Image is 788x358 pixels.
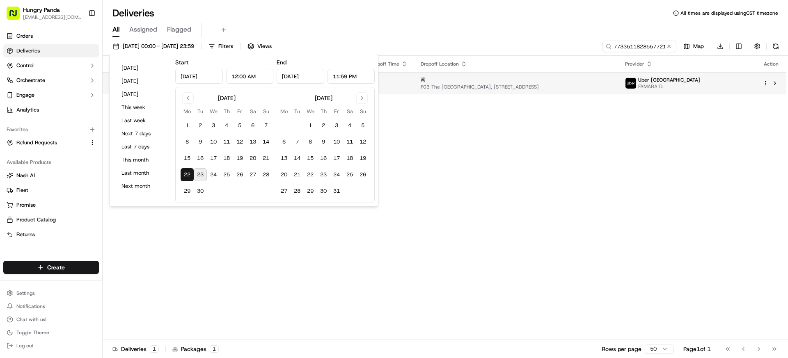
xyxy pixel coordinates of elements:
[207,119,220,132] button: 3
[330,135,343,148] button: 10
[3,213,99,226] button: Product Catalog
[8,107,55,113] div: Past conversations
[16,32,33,40] span: Orders
[37,78,135,87] div: Start new chat
[356,107,369,116] th: Sunday
[3,314,99,325] button: Chat with us!
[3,44,99,57] a: Deliveries
[16,329,49,336] span: Toggle Theme
[47,263,65,271] span: Create
[7,139,86,146] a: Refund Requests
[16,106,39,114] span: Analytics
[233,119,246,132] button: 5
[118,89,167,100] button: [DATE]
[330,168,343,181] button: 24
[123,43,194,50] span: [DATE] 00:00 - [DATE] 23:59
[330,185,343,198] button: 31
[328,69,375,84] input: Time
[16,150,23,156] img: 1736555255976-a54dd68f-1ca7-489b-9aae-adbdc363a1c4
[112,345,159,353] div: Deliveries
[181,152,194,165] button: 15
[315,94,332,102] div: [DATE]
[7,216,96,223] a: Product Catalog
[7,231,96,238] a: Returns
[304,185,317,198] button: 29
[602,345,641,353] p: Rows per page
[181,119,194,132] button: 1
[259,152,273,165] button: 21
[16,342,33,349] span: Log out
[350,84,408,90] span: [DATE]
[181,168,194,181] button: 22
[277,69,324,84] input: Date
[8,8,25,25] img: Nash
[66,180,135,195] a: 💻API Documentation
[23,14,82,21] button: [EMAIL_ADDRESS][DOMAIN_NAME]
[763,61,780,67] div: Action
[3,301,99,312] button: Notifications
[277,152,291,165] button: 13
[330,152,343,165] button: 17
[3,327,99,338] button: Toggle Theme
[3,261,99,274] button: Create
[356,135,369,148] button: 12
[127,105,149,115] button: See all
[118,180,167,192] button: Next month
[16,47,40,55] span: Deliveries
[277,59,286,66] label: End
[259,135,273,148] button: 14
[259,119,273,132] button: 7
[16,91,34,99] span: Engage
[207,168,220,181] button: 24
[16,303,45,310] span: Notifications
[304,168,317,181] button: 22
[218,94,236,102] div: [DATE]
[194,135,207,148] button: 9
[3,136,99,149] button: Refund Requests
[421,84,612,90] span: F03 The [GEOGRAPHIC_DATA], [STREET_ADDRESS]
[259,168,273,181] button: 28
[218,43,233,50] span: Filters
[343,152,356,165] button: 18
[112,25,119,34] span: All
[233,107,246,116] th: Friday
[118,62,167,74] button: [DATE]
[8,184,15,191] div: 📗
[118,115,167,126] button: Last week
[291,152,304,165] button: 14
[330,119,343,132] button: 3
[343,119,356,132] button: 4
[356,119,369,132] button: 5
[330,107,343,116] th: Friday
[3,123,99,136] div: Favorites
[770,41,781,52] button: Refresh
[277,135,291,148] button: 6
[194,107,207,116] th: Tuesday
[118,128,167,139] button: Next 7 days
[3,169,99,182] button: Nash AI
[246,152,259,165] button: 20
[175,59,188,66] label: Start
[210,345,219,353] div: 1
[181,107,194,116] th: Monday
[118,75,167,87] button: [DATE]
[23,6,60,14] span: Hungry Panda
[277,185,291,198] button: 27
[194,185,207,198] button: 30
[343,168,356,181] button: 25
[181,185,194,198] button: 29
[680,41,708,52] button: Map
[3,287,99,299] button: Settings
[194,152,207,165] button: 16
[109,41,198,52] button: [DATE] 00:00 - [DATE] 23:59
[3,103,99,116] a: Analytics
[16,77,45,84] span: Orchestrate
[118,141,167,153] button: Last 7 days
[3,30,99,43] a: Orders
[291,168,304,181] button: 21
[181,135,194,148] button: 8
[356,152,369,165] button: 19
[304,152,317,165] button: 15
[317,152,330,165] button: 16
[207,107,220,116] th: Wednesday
